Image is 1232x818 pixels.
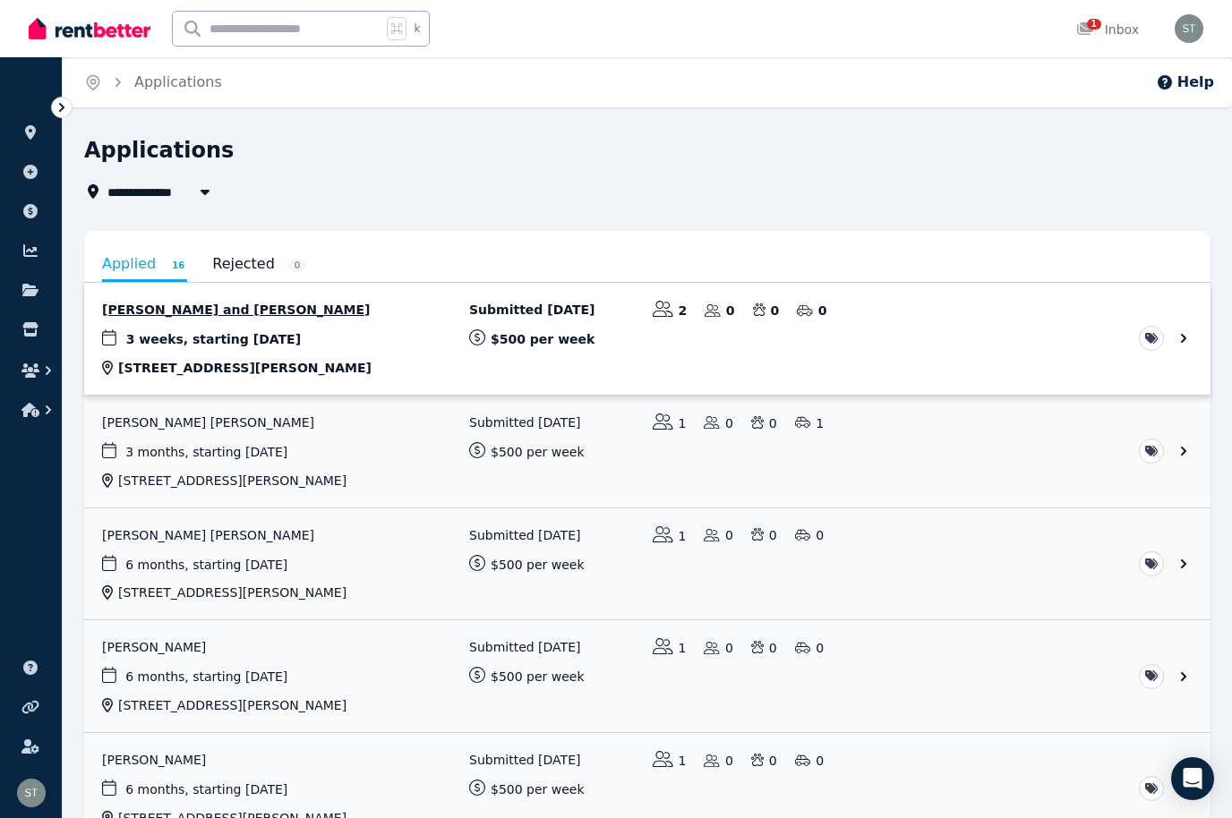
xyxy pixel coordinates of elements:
img: RentBetter [29,15,150,42]
img: Samantha Thomas [1175,14,1203,43]
span: 0 [288,259,306,272]
button: Help [1156,72,1214,93]
img: Samantha Thomas [17,779,46,807]
a: View application: Shunki Sone and Ayana Tobiishi [84,283,1211,395]
a: View application: Jasmine Smith [84,620,1211,732]
a: View application: Emma Jayne Cooper [84,396,1211,507]
div: Inbox [1076,21,1139,38]
span: ORGANISE [14,98,71,111]
a: View application: Leung Shing Chan [84,508,1211,620]
nav: Breadcrumb [63,57,244,107]
a: Rejected [212,249,306,279]
a: Applied [102,249,187,282]
h1: Applications [84,136,234,165]
div: Open Intercom Messenger [1171,757,1214,800]
a: Applications [134,73,222,90]
span: 16 [169,259,187,272]
span: 1 [1087,19,1101,30]
span: k [414,21,420,36]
